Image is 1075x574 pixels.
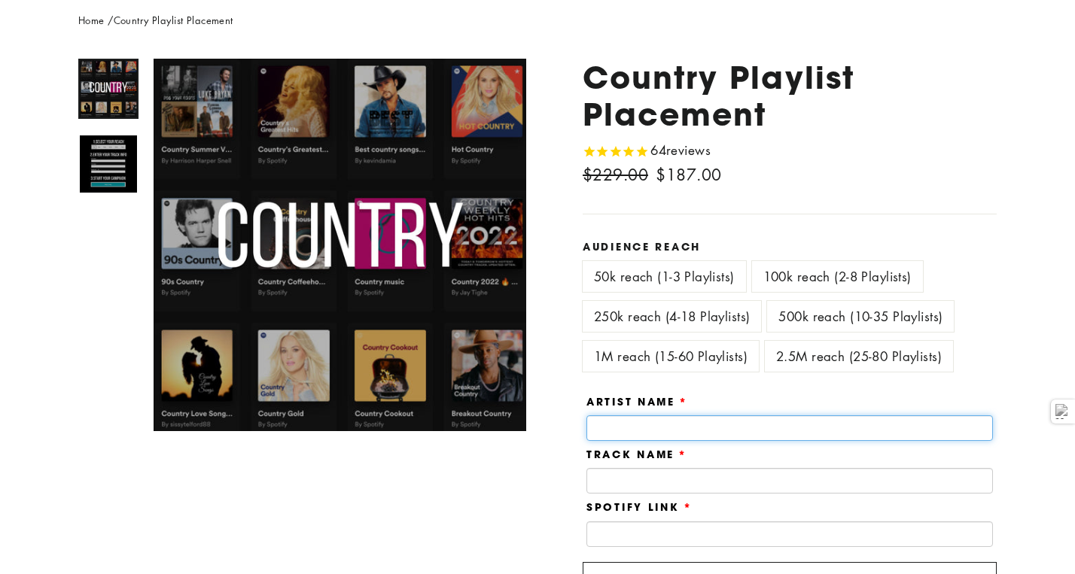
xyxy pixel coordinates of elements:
[80,60,137,117] img: Country Playlist Placement
[765,341,953,372] label: 2.5M reach (25-80 Playlists)
[656,164,721,185] span: $187.00
[586,448,687,460] label: Track Name
[583,301,761,332] label: 250k reach (4-18 Playlists)
[666,141,711,159] span: reviews
[586,396,688,408] label: Artist Name
[583,341,759,372] label: 1M reach (15-60 Playlists)
[583,59,997,132] h1: Country Playlist Placement
[583,261,746,292] label: 50k reach (1-3 Playlists)
[78,13,997,29] nav: breadcrumbs
[583,164,648,185] span: $229.00
[586,501,692,513] label: Spotify Link
[583,140,711,162] span: Rated 4.8 out of 5 stars 64 reviews
[650,141,711,159] span: 64 reviews
[583,241,997,253] label: Audience Reach
[767,301,954,332] label: 500k reach (10-35 Playlists)
[752,261,923,292] label: 100k reach (2-8 Playlists)
[78,13,105,27] a: Home
[108,13,113,27] span: /
[80,135,137,193] img: Country Playlist Placement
